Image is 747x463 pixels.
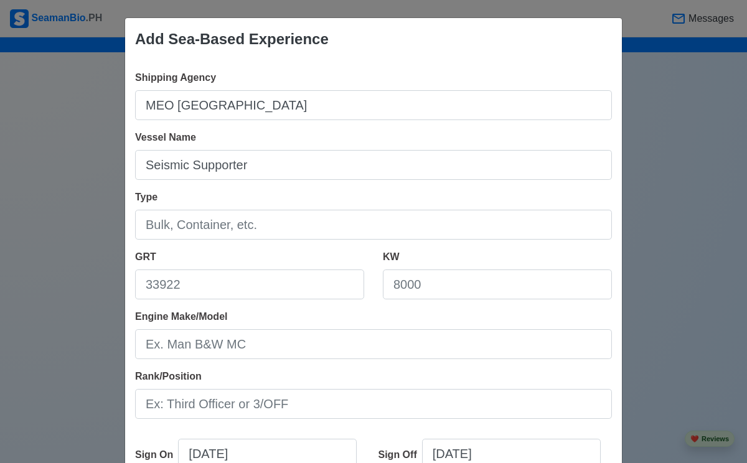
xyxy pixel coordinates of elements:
input: Ex: Dolce Vita [135,150,612,180]
span: Shipping Agency [135,72,216,83]
span: KW [383,251,400,262]
div: Add Sea-Based Experience [135,28,329,50]
input: 8000 [383,269,612,299]
span: Rank/Position [135,371,202,381]
input: 33922 [135,269,364,299]
span: Vessel Name [135,132,196,143]
span: Engine Make/Model [135,311,227,322]
input: Ex. Man B&W MC [135,329,612,359]
span: Type [135,192,157,202]
input: Ex: Third Officer or 3/OFF [135,389,612,419]
input: Ex: Global Gateway [135,90,612,120]
div: Sign Off [378,447,422,462]
div: Sign On [135,447,178,462]
input: Bulk, Container, etc. [135,210,612,240]
span: GRT [135,251,156,262]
